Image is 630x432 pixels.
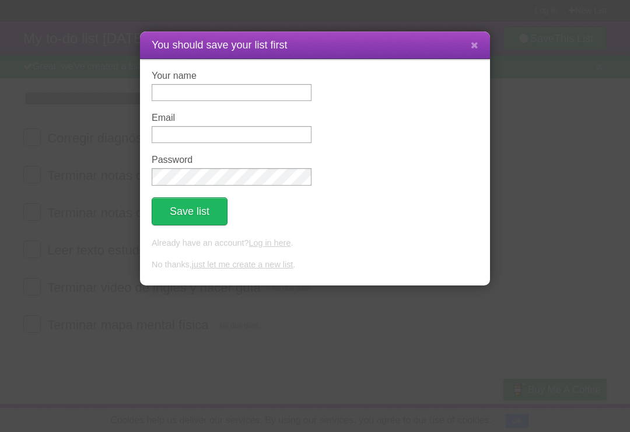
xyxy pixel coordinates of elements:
label: Password [152,155,311,165]
label: Email [152,113,311,123]
p: No thanks, . [152,259,478,271]
a: just let me create a new list [192,260,293,269]
a: Log in here [249,238,290,248]
p: Already have an account? . [152,237,478,250]
h1: You should save your list first [152,37,478,53]
label: Your name [152,71,311,81]
button: Save list [152,197,228,225]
